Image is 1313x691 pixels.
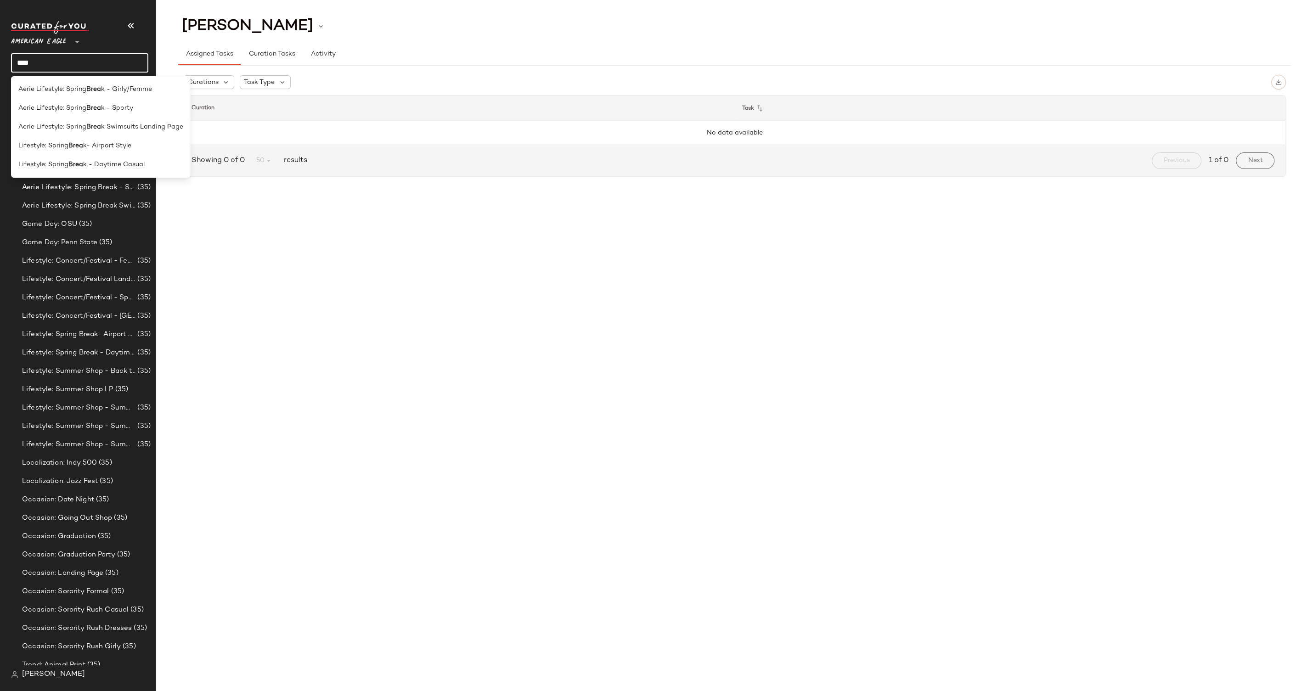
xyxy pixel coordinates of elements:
span: Lifestyle: Spring [18,160,68,169]
span: (35) [129,605,144,615]
span: Occasion: Sorority Formal [22,586,109,597]
span: Lifestyle: Spring [18,141,68,151]
span: (35) [96,531,111,542]
img: svg%3e [11,671,18,678]
span: Aerie Lifestyle: Spring [18,103,86,113]
span: 1 of 0 [1209,155,1228,166]
span: Occasion: Sorority Rush Casual [22,605,129,615]
span: (35) [132,623,147,634]
span: (35) [135,182,151,193]
th: Curation [184,96,735,121]
span: Occasion: Graduation [22,531,96,542]
img: svg%3e [1275,79,1282,85]
span: k - Daytime Casual [83,160,145,169]
span: Occasion: Going Out Shop [22,513,112,523]
span: (35) [109,586,124,597]
span: (35) [94,494,109,505]
span: (35) [85,660,101,670]
span: Curations [188,78,219,87]
span: Game Day: OSU [22,219,77,230]
span: Localization: Jazz Fest [22,476,98,487]
span: (35) [135,256,151,266]
span: k- Airport Style [83,141,131,151]
span: k - Sporty [101,103,133,113]
span: Lifestyle: Summer Shop LP [22,384,113,395]
span: Lifestyle: Concert/Festival - Sporty [22,292,135,303]
td: No data available [184,121,1285,145]
span: Assigned Tasks [186,51,233,58]
span: Occasion: Sorority Rush Girly [22,641,121,652]
span: Lifestyle: Concert/Festival - [GEOGRAPHIC_DATA] [22,311,135,321]
span: Lifestyle: Summer Shop - Summer Abroad [22,403,135,413]
span: Localization: Indy 500 [22,458,97,468]
img: cfy_white_logo.C9jOOHJF.svg [11,21,89,34]
span: Curation Tasks [248,51,295,58]
span: (35) [115,550,130,560]
span: (35) [135,348,151,358]
b: Brea [86,122,101,132]
span: (35) [121,641,136,652]
span: (35) [113,384,129,395]
span: (35) [112,513,127,523]
span: Lifestyle: Summer Shop - Summer Internship [22,421,135,432]
span: [PERSON_NAME] [182,17,313,35]
button: Next [1236,152,1274,169]
th: Task [735,96,1285,121]
span: Lifestyle: Concert/Festival Landing Page [22,274,135,285]
span: Trend: Animal Print [22,660,85,670]
span: (35) [135,292,151,303]
span: Lifestyle: Summer Shop - Back to School Essentials [22,366,135,376]
span: Aerie Lifestyle: Spring Break Swimsuits Landing Page [22,201,135,211]
span: (35) [98,476,113,487]
span: Task Type [244,78,275,87]
span: (35) [135,311,151,321]
span: Activity [310,51,336,58]
span: [PERSON_NAME] [22,669,85,680]
span: (35) [77,219,92,230]
span: (35) [135,329,151,340]
span: Lifestyle: Concert/Festival - Femme [22,256,135,266]
b: Brea [68,141,83,151]
span: results [280,155,307,166]
span: (35) [135,274,151,285]
b: Brea [86,84,101,94]
span: (35) [135,201,151,211]
span: Aerie Lifestyle: Spring Break - Sporty [22,182,135,193]
span: k Swimsuits Landing Page [101,122,183,132]
span: Showing 0 of 0 [192,155,248,166]
span: (35) [135,421,151,432]
span: Game Day: Penn State [22,237,97,248]
span: Occasion: Graduation Party [22,550,115,560]
span: Aerie Lifestyle: Spring [18,122,86,132]
span: Occasion: Sorority Rush Dresses [22,623,132,634]
span: (35) [135,403,151,413]
span: (35) [97,458,112,468]
span: Next [1247,157,1262,164]
span: Occasion: Date Night [22,494,94,505]
b: Brea [86,103,101,113]
span: American Eagle [11,31,66,48]
span: Lifestyle: Summer Shop - Summer Study Sessions [22,439,135,450]
span: (35) [103,568,118,579]
span: (35) [97,237,113,248]
span: Aerie Lifestyle: Spring [18,84,86,94]
span: Lifestyle: Spring Break - Daytime Casual [22,348,135,358]
span: (35) [135,439,151,450]
span: Lifestyle: Spring Break- Airport Style [22,329,135,340]
span: k - Girly/Femme [101,84,152,94]
span: (35) [135,366,151,376]
span: Occasion: Landing Page [22,568,103,579]
b: Brea [68,160,83,169]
